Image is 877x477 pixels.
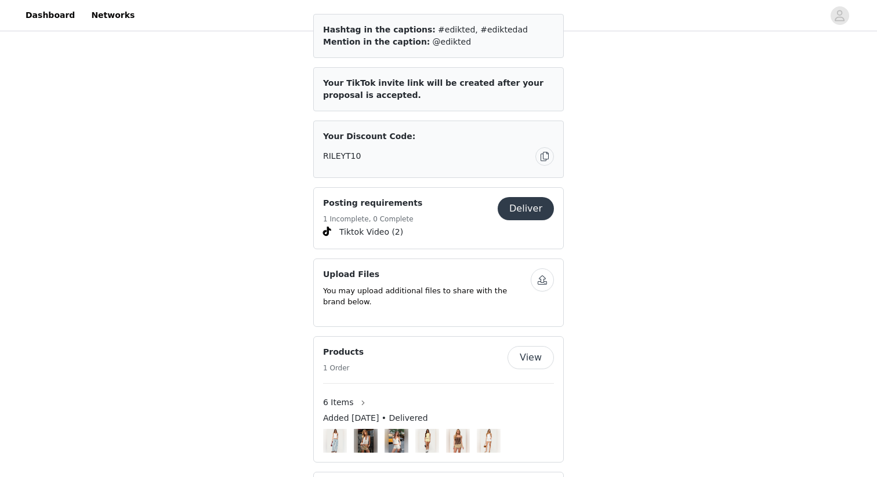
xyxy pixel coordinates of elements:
span: 6 Items [323,396,354,409]
h4: Upload Files [323,268,531,281]
span: Tiktok Video (2) [339,226,403,238]
img: Image Background Blur [415,426,439,456]
button: Deliver [498,197,554,220]
div: Posting requirements [313,187,564,249]
a: Dashboard [19,2,82,28]
a: Networks [84,2,142,28]
img: Arielle Iridescent Backless Top [389,429,404,453]
span: RILEYT10 [323,150,361,162]
span: #edikted, #ediktedad [438,25,528,34]
img: Image Background Blur [323,426,347,456]
img: Denise Asymmetric Chiffon Cowl Neck Top [358,429,374,453]
img: Meggie Low Rise Jeans [327,429,343,453]
p: You may upload additional files to share with the brand below. [323,285,531,308]
img: Image Background Blur [446,426,470,456]
span: Your TikTok invite link will be created after your proposal is accepted. [323,78,543,100]
h5: 1 Order [323,363,364,373]
span: Your Discount Code: [323,130,415,143]
button: View [508,346,554,369]
img: Image Background Blur [354,426,378,456]
img: Image Background Blur [477,426,501,456]
h4: Posting requirements [323,197,422,209]
img: Leila Scalloped Knit Shorts [419,429,435,453]
div: avatar [834,6,845,25]
span: Added [DATE] • Delivered [323,412,428,424]
img: Polka Dot Built In Bra Tube Top [450,429,466,453]
div: Products [313,336,564,463]
img: Image Background Blur [385,426,408,456]
h5: 1 Incomplete, 0 Complete [323,214,422,224]
span: @edikted [433,37,472,46]
img: Trisha Tassle Eyelet Shorts [481,429,497,453]
h4: Products [323,346,364,358]
span: Hashtag in the captions: [323,25,436,34]
span: Mention in the caption: [323,37,430,46]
